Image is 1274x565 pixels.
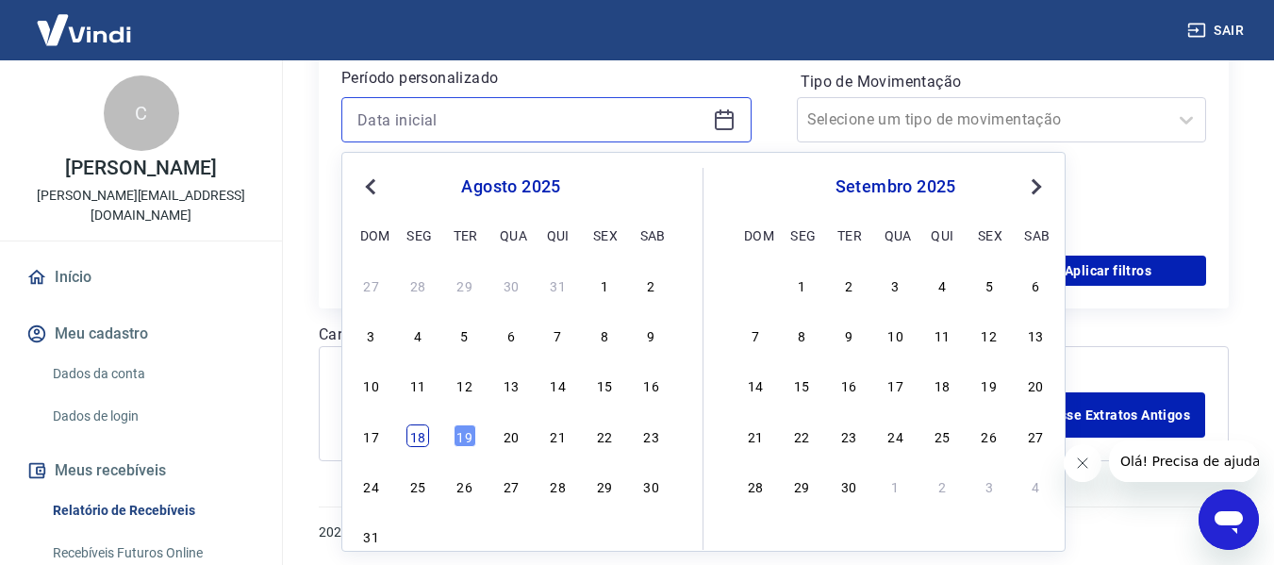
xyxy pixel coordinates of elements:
[640,374,663,396] div: Choose sábado, 16 de agosto de 2025
[1024,374,1047,396] div: Choose sábado, 20 de setembro de 2025
[885,224,907,246] div: qua
[790,274,813,296] div: Choose segunda-feira, 1 de setembro de 2025
[360,274,383,296] div: Choose domingo, 27 de julho de 2025
[547,374,570,396] div: Choose quinta-feira, 14 de agosto de 2025
[45,397,259,436] a: Dados de login
[23,257,259,298] a: Início
[593,324,616,346] div: Choose sexta-feira, 8 de agosto de 2025
[593,524,616,547] div: Choose sexta-feira, 5 de setembro de 2025
[500,324,522,346] div: Choose quarta-feira, 6 de agosto de 2025
[406,524,429,547] div: Choose segunda-feira, 1 de setembro de 2025
[454,524,476,547] div: Choose terça-feira, 2 de setembro de 2025
[547,224,570,246] div: qui
[547,424,570,447] div: Choose quinta-feira, 21 de agosto de 2025
[837,224,860,246] div: ter
[744,374,767,396] div: Choose domingo, 14 de setembro de 2025
[593,474,616,497] div: Choose sexta-feira, 29 de agosto de 2025
[23,313,259,355] button: Meu cadastro
[741,271,1050,499] div: month 2025-09
[547,524,570,547] div: Choose quinta-feira, 4 de setembro de 2025
[1021,392,1205,438] a: Acesse Extratos Antigos
[885,274,907,296] div: Choose quarta-feira, 3 de setembro de 2025
[978,374,1001,396] div: Choose sexta-feira, 19 de setembro de 2025
[406,274,429,296] div: Choose segunda-feira, 28 de julho de 2025
[1025,175,1048,198] button: Next Month
[640,424,663,447] div: Choose sábado, 23 de agosto de 2025
[790,424,813,447] div: Choose segunda-feira, 22 de setembro de 2025
[319,523,1229,542] p: 2025 ©
[65,158,216,178] p: [PERSON_NAME]
[640,224,663,246] div: sab
[454,474,476,497] div: Choose terça-feira, 26 de agosto de 2025
[104,75,179,151] div: C
[593,274,616,296] div: Choose sexta-feira, 1 de agosto de 2025
[978,424,1001,447] div: Choose sexta-feira, 26 de setembro de 2025
[406,374,429,396] div: Choose segunda-feira, 11 de agosto de 2025
[1010,256,1206,286] button: Aplicar filtros
[1024,324,1047,346] div: Choose sábado, 13 de setembro de 2025
[357,271,665,550] div: month 2025-08
[500,224,522,246] div: qua
[454,374,476,396] div: Choose terça-feira, 12 de agosto de 2025
[454,424,476,447] div: Choose terça-feira, 19 de agosto de 2025
[744,274,767,296] div: Choose domingo, 31 de agosto de 2025
[406,324,429,346] div: Choose segunda-feira, 4 de agosto de 2025
[837,324,860,346] div: Choose terça-feira, 9 de setembro de 2025
[500,474,522,497] div: Choose quarta-feira, 27 de agosto de 2025
[360,224,383,246] div: dom
[359,175,382,198] button: Previous Month
[1199,490,1259,550] iframe: Botão para abrir a janela de mensagens
[1109,440,1259,482] iframe: Mensagem da empresa
[931,274,953,296] div: Choose quinta-feira, 4 de setembro de 2025
[357,106,705,134] input: Data inicial
[500,374,522,396] div: Choose quarta-feira, 13 de agosto de 2025
[931,224,953,246] div: qui
[11,13,158,28] span: Olá! Precisa de ajuda?
[593,224,616,246] div: sex
[801,71,1203,93] label: Tipo de Movimentação
[406,474,429,497] div: Choose segunda-feira, 25 de agosto de 2025
[931,324,953,346] div: Choose quinta-feira, 11 de setembro de 2025
[1064,444,1101,482] iframe: Fechar mensagem
[790,474,813,497] div: Choose segunda-feira, 29 de setembro de 2025
[885,374,907,396] div: Choose quarta-feira, 17 de setembro de 2025
[1024,424,1047,447] div: Choose sábado, 27 de setembro de 2025
[640,474,663,497] div: Choose sábado, 30 de agosto de 2025
[360,424,383,447] div: Choose domingo, 17 de agosto de 2025
[744,324,767,346] div: Choose domingo, 7 de setembro de 2025
[931,374,953,396] div: Choose quinta-feira, 18 de setembro de 2025
[640,524,663,547] div: Choose sábado, 6 de setembro de 2025
[837,374,860,396] div: Choose terça-feira, 16 de setembro de 2025
[593,424,616,447] div: Choose sexta-feira, 22 de agosto de 2025
[744,474,767,497] div: Choose domingo, 28 de setembro de 2025
[1024,274,1047,296] div: Choose sábado, 6 de setembro de 2025
[406,224,429,246] div: seg
[978,324,1001,346] div: Choose sexta-feira, 12 de setembro de 2025
[790,324,813,346] div: Choose segunda-feira, 8 de setembro de 2025
[454,274,476,296] div: Choose terça-feira, 29 de julho de 2025
[931,424,953,447] div: Choose quinta-feira, 25 de setembro de 2025
[837,424,860,447] div: Choose terça-feira, 23 de setembro de 2025
[640,324,663,346] div: Choose sábado, 9 de agosto de 2025
[500,274,522,296] div: Choose quarta-feira, 30 de julho de 2025
[978,474,1001,497] div: Choose sexta-feira, 3 de outubro de 2025
[15,186,267,225] p: [PERSON_NAME][EMAIL_ADDRESS][DOMAIN_NAME]
[360,374,383,396] div: Choose domingo, 10 de agosto de 2025
[741,175,1050,198] div: setembro 2025
[790,224,813,246] div: seg
[837,274,860,296] div: Choose terça-feira, 2 de setembro de 2025
[500,424,522,447] div: Choose quarta-feira, 20 de agosto de 2025
[593,374,616,396] div: Choose sexta-feira, 15 de agosto de 2025
[319,324,1229,346] p: Carregando...
[1024,224,1047,246] div: sab
[978,274,1001,296] div: Choose sexta-feira, 5 de setembro de 2025
[45,355,259,393] a: Dados da conta
[978,224,1001,246] div: sex
[931,474,953,497] div: Choose quinta-feira, 2 de outubro de 2025
[360,474,383,497] div: Choose domingo, 24 de agosto de 2025
[885,424,907,447] div: Choose quarta-feira, 24 de setembro de 2025
[640,274,663,296] div: Choose sábado, 2 de agosto de 2025
[547,274,570,296] div: Choose quinta-feira, 31 de julho de 2025
[744,224,767,246] div: dom
[885,474,907,497] div: Choose quarta-feira, 1 de outubro de 2025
